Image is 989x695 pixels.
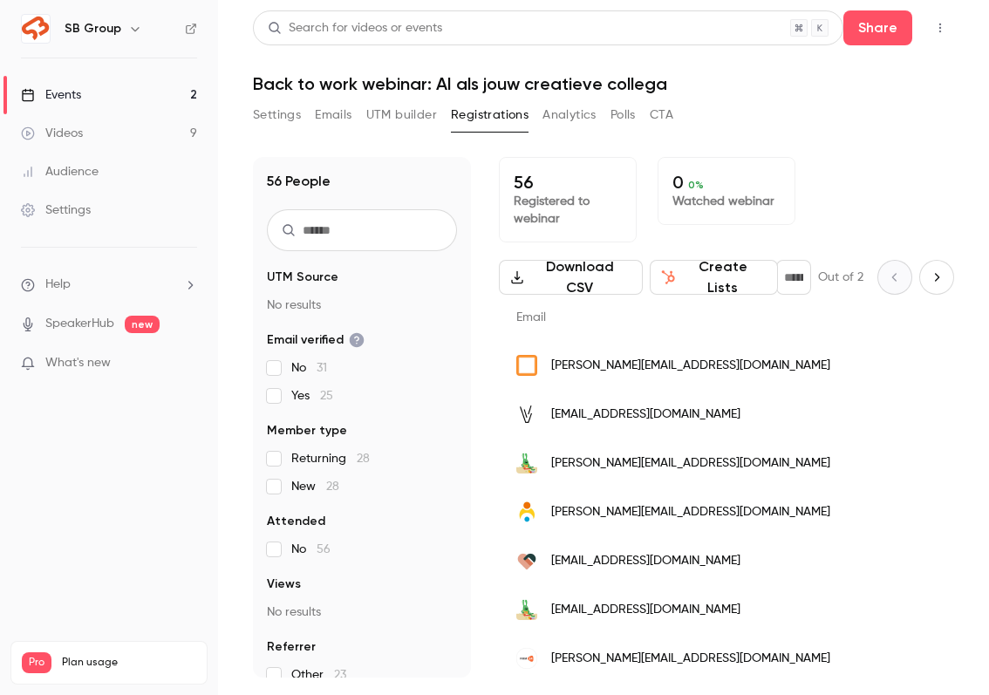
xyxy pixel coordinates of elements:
[65,20,121,37] h6: SB Group
[516,404,537,425] img: vuurutrecht.nl
[291,387,333,405] span: Yes
[253,73,954,94] h1: Back to work webinar: AI als jouw creatieve collega
[542,101,597,129] button: Analytics
[267,269,457,684] section: facet-groups
[267,513,325,530] span: Attended
[267,269,338,286] span: UTM Source
[267,576,301,593] span: Views
[514,193,622,228] p: Registered to webinar
[551,650,830,668] span: [PERSON_NAME][EMAIL_ADDRESS][DOMAIN_NAME]
[22,652,51,673] span: Pro
[326,480,339,493] span: 28
[317,362,327,374] span: 31
[334,669,346,681] span: 23
[267,171,331,192] h1: 56 People
[21,276,197,294] li: help-dropdown-opener
[650,260,778,295] button: Create Lists
[516,453,537,474] img: spoony.nl
[516,550,537,571] img: zorggenoot.nl
[291,541,331,558] span: No
[451,101,529,129] button: Registrations
[516,599,537,620] img: spoony.nl
[610,101,636,129] button: Polls
[357,453,370,465] span: 28
[267,603,457,621] p: No results
[45,276,71,294] span: Help
[672,172,781,193] p: 0
[45,354,111,372] span: What's new
[514,172,622,193] p: 56
[919,260,954,295] button: Next page
[551,405,740,424] span: [EMAIL_ADDRESS][DOMAIN_NAME]
[688,179,704,191] span: 0 %
[267,638,316,656] span: Referrer
[291,478,339,495] span: New
[551,357,830,375] span: [PERSON_NAME][EMAIL_ADDRESS][DOMAIN_NAME]
[499,260,643,295] button: Download CSV
[320,390,333,402] span: 25
[818,269,863,286] p: Out of 2
[843,10,912,45] button: Share
[315,101,351,129] button: Emails
[22,15,50,43] img: SB Group
[516,355,537,376] img: linteloo.nl
[268,19,442,37] div: Search for videos or events
[551,552,740,570] span: [EMAIL_ADDRESS][DOMAIN_NAME]
[21,86,81,104] div: Events
[45,315,114,333] a: SpeakerHub
[125,316,160,333] span: new
[21,125,83,142] div: Videos
[253,101,301,129] button: Settings
[291,359,327,377] span: No
[672,193,781,210] p: Watched webinar
[291,666,346,684] span: Other
[551,601,740,619] span: [EMAIL_ADDRESS][DOMAIN_NAME]
[551,503,830,521] span: [PERSON_NAME][EMAIL_ADDRESS][DOMAIN_NAME]
[650,101,673,129] button: CTA
[62,656,196,670] span: Plan usage
[516,648,537,669] img: firm24.com
[516,311,546,324] span: Email
[21,163,99,181] div: Audience
[21,201,91,219] div: Settings
[516,501,537,522] img: landelijkeclientenraad.nl
[267,331,365,349] span: Email verified
[267,296,457,314] p: No results
[291,450,370,467] span: Returning
[267,422,347,439] span: Member type
[366,101,437,129] button: UTM builder
[551,454,830,473] span: [PERSON_NAME][EMAIL_ADDRESS][DOMAIN_NAME]
[317,543,331,555] span: 56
